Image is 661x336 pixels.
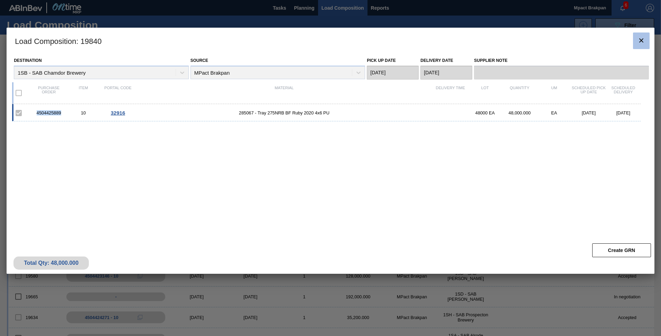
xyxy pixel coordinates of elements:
div: 4504425889 [31,110,66,115]
div: Go to Order [101,110,135,116]
div: 48,000.000 [502,110,537,115]
div: Purchase order [31,86,66,100]
label: Supplier Note [474,56,649,66]
div: Scheduled Pick up Date [571,86,606,100]
div: Total Qty: 48,000.000 [19,260,84,266]
input: mm/dd/yyyy [367,66,419,80]
label: Source [190,58,208,63]
div: EA [537,110,571,115]
div: Item [66,86,101,100]
label: Pick up Date [367,58,396,63]
div: 48000 EA [468,110,502,115]
div: Lot [468,86,502,100]
div: UM [537,86,571,100]
label: Delivery Date [420,58,453,63]
div: Scheduled Delivery [606,86,641,100]
div: [DATE] [571,110,606,115]
div: 10 [66,110,101,115]
span: 285067 - Tray 275NRB BF Ruby 2020 4x6 PU [135,110,433,115]
h3: Load Composition : 19840 [7,28,654,54]
button: Create GRN [592,243,651,257]
div: [DATE] [606,110,641,115]
label: Destination [14,58,41,63]
span: 32916 [111,110,125,116]
div: Delivery Time [433,86,468,100]
div: Portal code [101,86,135,100]
div: Material [135,86,433,100]
input: mm/dd/yyyy [420,66,472,80]
div: Quantity [502,86,537,100]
